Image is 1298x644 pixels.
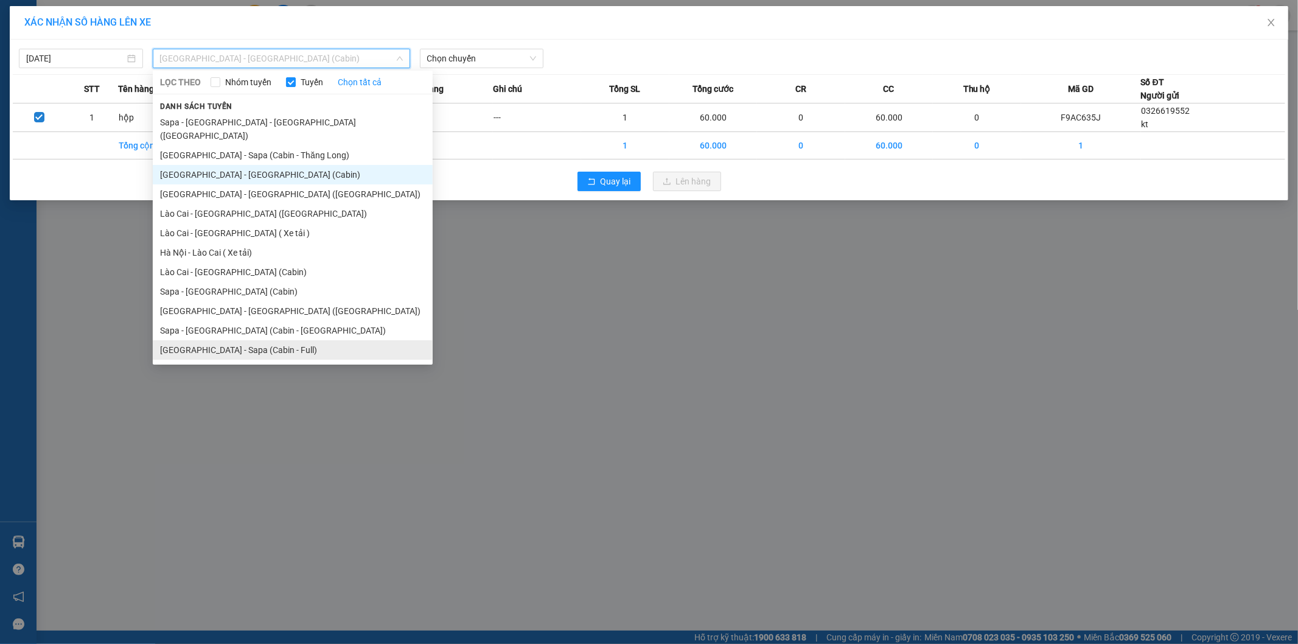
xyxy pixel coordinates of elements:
span: Mã GD [1068,82,1094,96]
td: F9AC635J [1021,103,1141,132]
span: LỌC THEO [160,75,201,89]
a: Chọn tất cả [338,75,382,89]
span: close [1266,18,1276,27]
td: 0 [757,103,845,132]
li: Sapa - [GEOGRAPHIC_DATA] (Cabin - [GEOGRAPHIC_DATA]) [153,321,433,340]
td: 0 [757,132,845,159]
td: 60.000 [845,103,933,132]
span: 0326619552 [1142,106,1190,116]
td: 0 [933,103,1021,132]
span: Nhóm tuyến [220,75,276,89]
li: Sapa - [GEOGRAPHIC_DATA] (Cabin) [153,282,433,301]
span: Quay lại [601,175,631,188]
span: XÁC NHẬN SỐ HÀNG LÊN XE [24,16,151,28]
span: Tổng cước [693,82,733,96]
td: 0 [933,132,1021,159]
li: Lào Cai - [GEOGRAPHIC_DATA] ( Xe tải ) [153,223,433,243]
span: STT [84,82,100,96]
span: down [396,55,403,62]
li: [GEOGRAPHIC_DATA] - [GEOGRAPHIC_DATA] ([GEOGRAPHIC_DATA]) [153,301,433,321]
td: --- [405,103,494,132]
button: Close [1254,6,1288,40]
span: CC [884,82,895,96]
span: Thu hộ [963,82,991,96]
td: 1 [1021,132,1141,159]
li: [GEOGRAPHIC_DATA] - [GEOGRAPHIC_DATA] (Cabin) [153,165,433,184]
span: rollback [587,177,596,187]
li: Lào Cai - [GEOGRAPHIC_DATA] ([GEOGRAPHIC_DATA]) [153,204,433,223]
span: kt [1142,119,1149,129]
button: rollbackQuay lại [577,172,641,191]
li: [GEOGRAPHIC_DATA] - Sapa (Cabin - Full) [153,340,433,360]
li: Sapa - [GEOGRAPHIC_DATA] - [GEOGRAPHIC_DATA] ([GEOGRAPHIC_DATA]) [153,113,433,145]
span: Chọn chuyến [427,49,537,68]
td: --- [493,103,581,132]
span: Tổng SL [609,82,640,96]
td: 60.000 [669,103,758,132]
td: 60.000 [845,132,933,159]
li: [GEOGRAPHIC_DATA] - [GEOGRAPHIC_DATA] ([GEOGRAPHIC_DATA]) [153,184,433,204]
td: 60.000 [669,132,758,159]
button: uploadLên hàng [653,172,721,191]
span: Ghi chú [493,82,522,96]
td: Tổng cộng [119,132,207,159]
input: 11/10/2025 [26,52,125,65]
li: Hà Nội - Lào Cai ( Xe tải) [153,243,433,262]
span: Hà Nội - Lào Cai (Cabin) [160,49,403,68]
li: Lào Cai - [GEOGRAPHIC_DATA] (Cabin) [153,262,433,282]
span: Danh sách tuyến [153,101,240,112]
span: Tên hàng [119,82,155,96]
td: 1 [66,103,119,132]
td: hộp [119,103,207,132]
li: [GEOGRAPHIC_DATA] - Sapa (Cabin - Thăng Long) [153,145,433,165]
td: 1 [581,132,669,159]
td: 1 [581,103,669,132]
div: Số ĐT Người gửi [1141,75,1180,102]
span: CR [795,82,806,96]
span: Tuyến [296,75,328,89]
